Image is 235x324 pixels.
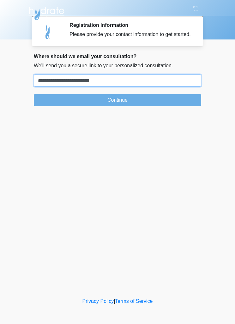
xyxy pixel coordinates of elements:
h2: Where should we email your consultation? [34,53,201,59]
a: Terms of Service [115,298,153,304]
img: Hydrate IV Bar - Scottsdale Logo [27,5,65,21]
button: Continue [34,94,201,106]
p: We'll send you a secure link to your personalized consultation. [34,62,201,69]
img: Agent Avatar [39,22,57,41]
a: | [114,298,115,304]
a: Privacy Policy [82,298,114,304]
div: Please provide your contact information to get started. [69,31,192,38]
